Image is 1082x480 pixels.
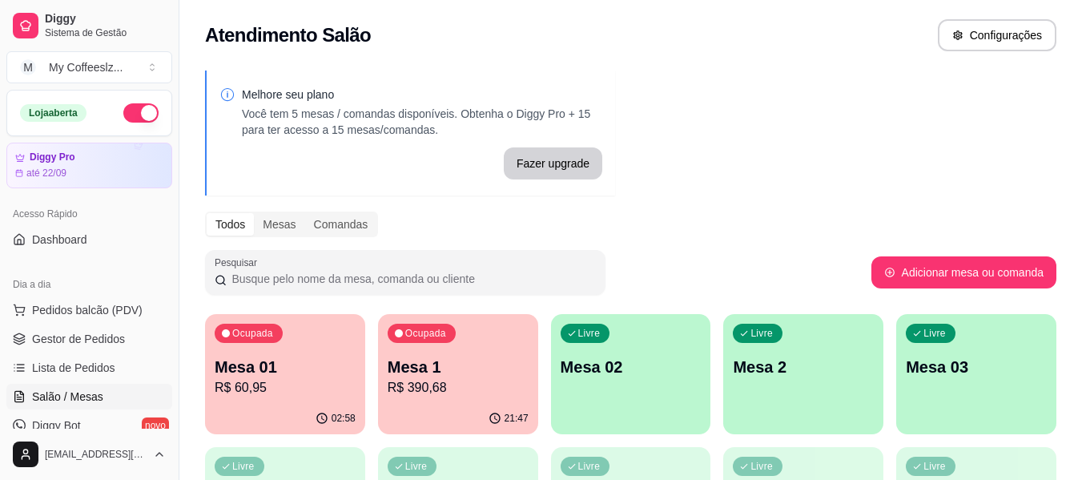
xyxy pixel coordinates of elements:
p: Livre [578,327,601,340]
p: Livre [750,460,773,473]
a: Diggy Proaté 22/09 [6,143,172,188]
span: Diggy [45,12,166,26]
p: Livre [923,460,946,473]
button: LivreMesa 2 [723,314,883,434]
div: My Coffeeslz ... [49,59,123,75]
button: Configurações [938,19,1056,51]
p: Livre [578,460,601,473]
p: Livre [923,327,946,340]
div: Loja aberta [20,104,86,122]
button: Alterar Status [123,103,159,123]
a: Salão / Mesas [6,384,172,409]
p: Ocupada [232,327,273,340]
span: M [20,59,36,75]
span: Gestor de Pedidos [32,331,125,347]
span: Salão / Mesas [32,389,103,405]
button: Adicionar mesa ou comanda [871,256,1056,288]
label: Pesquisar [215,256,263,269]
div: Mesas [254,213,304,236]
span: Lista de Pedidos [32,360,115,376]
span: [EMAIL_ADDRESS][DOMAIN_NAME] [45,448,147,461]
a: Diggy Botnovo [6,413,172,438]
button: OcupadaMesa 01R$ 60,9502:58 [205,314,365,434]
p: Melhore seu plano [242,87,602,103]
p: Livre [232,460,255,473]
p: R$ 390,68 [388,378,529,397]
p: Você tem 5 mesas / comandas disponíveis. Obtenha o Diggy Pro + 15 para ter acesso a 15 mesas/coma... [242,106,602,138]
input: Pesquisar [227,271,596,287]
p: Mesa 1 [388,356,529,378]
p: R$ 60,95 [215,378,356,397]
div: Acesso Rápido [6,201,172,227]
p: Mesa 01 [215,356,356,378]
span: Dashboard [32,232,87,248]
div: Todos [207,213,254,236]
a: Lista de Pedidos [6,355,172,381]
p: 21:47 [505,412,529,425]
article: Diggy Pro [30,151,75,163]
span: Pedidos balcão (PDV) [32,302,143,318]
button: [EMAIL_ADDRESS][DOMAIN_NAME] [6,435,172,474]
button: Fazer upgrade [504,147,602,179]
p: 02:58 [332,412,356,425]
div: Comandas [305,213,377,236]
button: Pedidos balcão (PDV) [6,297,172,323]
p: Livre [750,327,773,340]
article: até 22/09 [26,167,66,179]
p: Ocupada [405,327,446,340]
button: LivreMesa 02 [551,314,711,434]
div: Dia a dia [6,272,172,297]
a: Gestor de Pedidos [6,326,172,352]
p: Livre [405,460,428,473]
span: Diggy Bot [32,417,81,434]
button: LivreMesa 03 [896,314,1056,434]
a: Dashboard [6,227,172,252]
h2: Atendimento Salão [205,22,371,48]
button: Select a team [6,51,172,83]
button: OcupadaMesa 1R$ 390,6821:47 [378,314,538,434]
p: Mesa 02 [561,356,702,378]
p: Mesa 2 [733,356,874,378]
span: Sistema de Gestão [45,26,166,39]
p: Mesa 03 [906,356,1047,378]
a: DiggySistema de Gestão [6,6,172,45]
